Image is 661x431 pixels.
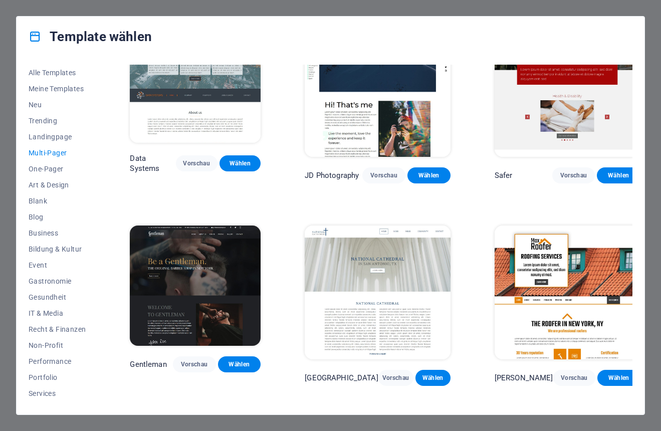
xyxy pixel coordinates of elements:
[495,170,513,180] p: Safer
[29,261,86,269] span: Event
[597,167,640,183] button: Wählen
[561,374,588,382] span: Vorschau
[219,155,261,171] button: Wählen
[305,23,450,157] img: JD Photography
[29,181,86,189] span: Art & Design
[29,129,86,145] button: Landingpage
[29,257,86,273] button: Event
[415,171,443,179] span: Wählen
[29,69,86,77] span: Alle Templates
[29,289,86,305] button: Gesundheit
[495,373,553,383] p: [PERSON_NAME]
[29,277,86,285] span: Gastronomie
[552,167,595,183] button: Vorschau
[29,401,86,417] button: Sport & Beauty
[29,177,86,193] button: Art & Design
[29,225,86,241] button: Business
[29,389,86,397] span: Services
[305,373,378,383] p: [GEOGRAPHIC_DATA]
[218,356,261,372] button: Wählen
[29,113,86,129] button: Trending
[29,353,86,369] button: Performance
[29,293,86,301] span: Gesundheit
[29,341,86,349] span: Non-Profit
[29,209,86,225] button: Blog
[130,153,175,173] p: Data Systems
[362,167,405,183] button: Vorschau
[29,149,86,157] span: Multi-Pager
[386,374,405,382] span: Vorschau
[29,309,86,317] span: IT & Media
[130,23,261,143] img: Data Systems
[605,171,632,179] span: Wählen
[29,133,86,141] span: Landingpage
[29,321,86,337] button: Recht & Finanzen
[553,370,596,386] button: Vorschau
[29,325,86,333] span: Recht & Finanzen
[495,226,640,360] img: Max Roofer
[29,85,86,93] span: Meine Templates
[29,241,86,257] button: Bildung & Kultur
[29,245,86,253] span: Bildung & Kultur
[29,101,86,109] span: Neu
[29,145,86,161] button: Multi-Pager
[173,356,216,372] button: Vorschau
[597,370,640,386] button: Wählen
[29,193,86,209] button: Blank
[370,171,397,179] span: Vorschau
[29,81,86,97] button: Meine Templates
[130,226,261,346] img: Gentleman
[29,65,86,81] button: Alle Templates
[29,305,86,321] button: IT & Media
[29,373,86,381] span: Portfolio
[415,370,451,386] button: Wählen
[378,370,413,386] button: Vorschau
[130,359,166,369] p: Gentleman
[305,170,359,180] p: JD Photography
[29,357,86,365] span: Performance
[29,385,86,401] button: Services
[29,197,86,205] span: Blank
[181,360,208,368] span: Vorschau
[29,369,86,385] button: Portfolio
[29,337,86,353] button: Non-Profit
[29,117,86,125] span: Trending
[29,229,86,237] span: Business
[184,159,209,167] span: Vorschau
[176,155,217,171] button: Vorschau
[226,360,253,368] span: Wählen
[29,97,86,113] button: Neu
[29,161,86,177] button: One-Pager
[407,167,451,183] button: Wählen
[29,29,152,45] h4: Template wählen
[29,165,86,173] span: One-Pager
[29,213,86,221] span: Blog
[560,171,587,179] span: Vorschau
[228,159,253,167] span: Wählen
[305,226,450,360] img: National Cathedral
[605,374,632,382] span: Wählen
[495,23,640,157] img: Safer
[29,273,86,289] button: Gastronomie
[423,374,443,382] span: Wählen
